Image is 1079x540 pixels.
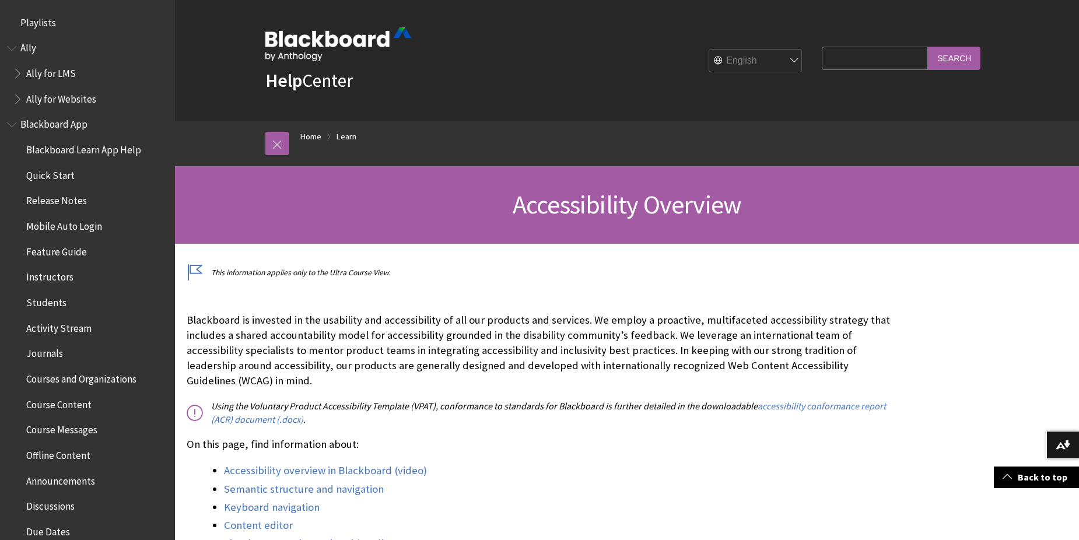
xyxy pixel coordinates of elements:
p: On this page, find information about: [187,437,895,452]
nav: Book outline for Anthology Ally Help [7,38,168,109]
span: Instructors [26,268,73,283]
a: Content editor [224,518,293,532]
a: Keyboard navigation [224,500,320,514]
p: Blackboard is invested in the usability and accessibility of all our products and services. We em... [187,313,895,389]
span: Ally for LMS [26,64,76,79]
span: Students [26,293,66,308]
span: Blackboard App [20,115,87,131]
span: Mobile Auto Login [26,216,102,232]
img: Blackboard by Anthology [265,27,411,61]
p: This information applies only to the Ultra Course View. [187,267,895,278]
input: Search [928,47,980,69]
a: Accessibility overview in Blackboard (video) [224,464,427,478]
span: Ally for Websites [26,89,96,105]
span: Discussions [26,496,75,512]
a: accessibility conformance report (ACR) document (.docx) [211,400,886,425]
span: Blackboard Learn App Help [26,140,141,156]
span: Activity Stream [26,318,92,334]
span: Course Content [26,395,92,411]
span: Course Messages [26,420,97,436]
span: Release Notes [26,191,87,207]
span: Journals [26,344,63,360]
a: Back to top [994,467,1079,488]
a: HelpCenter [265,69,353,92]
p: Using the Voluntary Product Accessibility Template (VPAT), conformance to standards for Blackboar... [187,399,895,426]
nav: Book outline for Playlists [7,13,168,33]
strong: Help [265,69,302,92]
a: Semantic structure and navigation [224,482,384,496]
span: Accessibility Overview [513,188,741,220]
span: Courses and Organizations [26,369,136,385]
span: Due Dates [26,522,70,538]
span: Announcements [26,471,95,487]
a: Learn [337,129,356,144]
span: Playlists [20,13,56,29]
span: Offline Content [26,446,90,461]
a: Home [300,129,321,144]
span: Feature Guide [26,242,87,258]
span: Ally [20,38,36,54]
select: Site Language Selector [709,50,803,73]
span: Quick Start [26,166,75,181]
